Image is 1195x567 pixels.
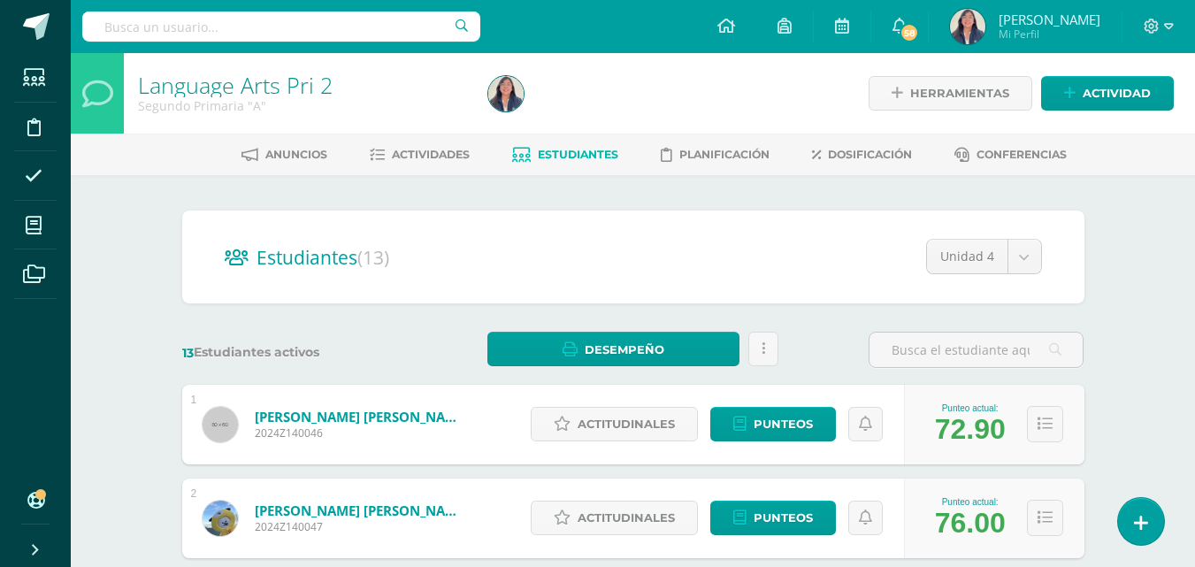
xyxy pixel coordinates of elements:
div: Segundo Primaria 'A' [138,97,467,114]
a: Actitudinales [531,501,698,535]
a: Planificación [661,141,770,169]
span: 2024Z140046 [255,425,467,441]
img: 7d981dd22b6f13d482594254e9b550ed.png [950,9,985,44]
div: Punteo actual: [935,497,1006,507]
span: 2024Z140047 [255,519,467,534]
img: 60x60 [203,407,238,442]
span: Herramientas [910,77,1009,110]
span: Planificación [679,148,770,161]
a: Punteos [710,501,836,535]
label: Estudiantes activos [182,344,397,361]
span: Unidad 4 [940,240,994,273]
div: 72.90 [935,413,1006,446]
div: Punteo actual: [935,403,1006,413]
span: Dosificación [828,148,912,161]
img: 7d981dd22b6f13d482594254e9b550ed.png [488,76,524,111]
span: Anuncios [265,148,327,161]
span: Estudiantes [538,148,618,161]
a: Estudiantes [512,141,618,169]
span: 13 [182,345,194,361]
a: [PERSON_NAME] [PERSON_NAME] [255,408,467,425]
span: 58 [900,23,919,42]
a: Actividad [1041,76,1174,111]
span: Actitudinales [578,408,675,441]
span: Punteos [754,502,813,534]
span: Actividad [1083,77,1151,110]
div: 76.00 [935,507,1006,540]
span: Actitudinales [578,502,675,534]
a: Conferencias [954,141,1067,169]
input: Busca un usuario... [82,11,480,42]
a: Unidad 4 [927,240,1041,273]
img: fc35864c90b40f661d5752149414d0ab.png [203,501,238,536]
span: Estudiantes [257,245,389,270]
a: Herramientas [869,76,1032,111]
a: Desempeño [487,332,739,366]
div: 1 [191,394,197,406]
div: 2 [191,487,197,500]
a: Actitudinales [531,407,698,441]
span: Conferencias [977,148,1067,161]
a: [PERSON_NAME] [PERSON_NAME] [255,502,467,519]
a: Punteos [710,407,836,441]
span: Actividades [392,148,470,161]
h1: Language Arts Pri 2 [138,73,467,97]
a: Language Arts Pri 2 [138,70,333,100]
span: Punteos [754,408,813,441]
span: [PERSON_NAME] [999,11,1100,28]
span: (13) [357,245,389,270]
a: Dosificación [812,141,912,169]
span: Desempeño [585,333,664,366]
input: Busca el estudiante aquí... [869,333,1083,367]
a: Actividades [370,141,470,169]
a: Anuncios [241,141,327,169]
span: Mi Perfil [999,27,1100,42]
